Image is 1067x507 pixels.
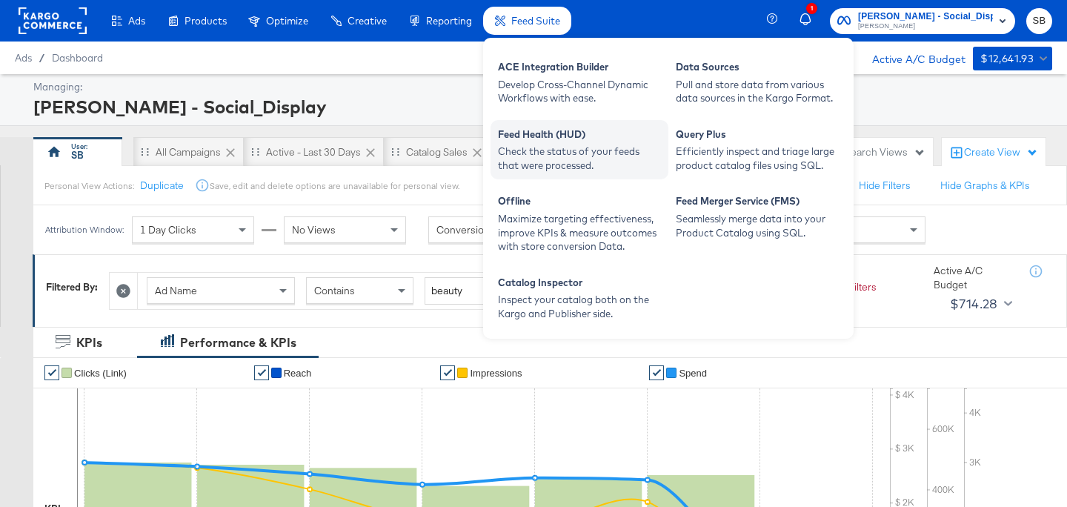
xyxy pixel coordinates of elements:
span: [PERSON_NAME] - Social_Display [858,9,993,24]
div: 1 [806,3,817,14]
div: $714.28 [950,293,998,315]
span: Ads [128,15,145,27]
div: All Campaigns [156,145,221,159]
span: [PERSON_NAME] [858,21,993,33]
div: Filtered By: [46,280,98,294]
span: Reporting [426,15,472,27]
a: ✔ [254,365,269,380]
a: ✔ [649,365,664,380]
span: 1 Day Clicks [140,223,196,236]
button: $714.28 [944,292,1015,316]
span: Ad Name [155,284,197,297]
div: Personal View Actions: [44,180,134,192]
div: $12,641.93 [980,50,1034,68]
div: SB [71,148,84,162]
div: Attribution Window: [44,225,124,235]
input: Enter a search term [425,277,553,305]
span: No Views [292,223,336,236]
div: Create View [964,145,1038,160]
span: / [32,52,52,64]
span: Reach [284,368,312,379]
div: Drag to reorder tab [251,148,259,156]
div: Performance & KPIs [180,334,296,351]
div: [PERSON_NAME] - Social_Display [33,94,1048,119]
span: Ads [15,52,32,64]
div: Catalog Sales [406,145,468,159]
span: Creative [348,15,387,27]
button: $12,641.93 [973,47,1052,70]
button: Hide Graphs & KPIs [940,179,1030,193]
a: ✔ [44,365,59,380]
div: Active A/C Budget [857,47,965,69]
div: Drag to reorder tab [141,148,149,156]
div: Drag to reorder tab [391,148,399,156]
div: Save, edit and delete options are unavailable for personal view. [210,180,459,192]
div: Active - Last 30 Days [266,145,361,159]
button: [PERSON_NAME] - Social_Display[PERSON_NAME] [830,8,1015,34]
a: ✔ [440,365,455,380]
span: Clicks (Link) [74,368,127,379]
div: Active A/C Budget [934,264,1015,291]
button: Duplicate [140,179,184,193]
a: Dashboard [52,52,103,64]
span: Spend [679,368,707,379]
span: Feed Suite [511,15,560,27]
button: 1 [797,7,822,36]
button: SB [1026,8,1052,34]
div: Search Views [845,145,925,159]
button: Hide Filters [859,179,911,193]
div: Managing: [33,80,1048,94]
div: KPIs [76,334,102,351]
span: SB [1032,13,1046,30]
span: Contains [314,284,355,297]
span: Impressions [470,368,522,379]
span: Optimize [266,15,308,27]
span: Products [185,15,227,27]
span: Conversion [436,223,490,236]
